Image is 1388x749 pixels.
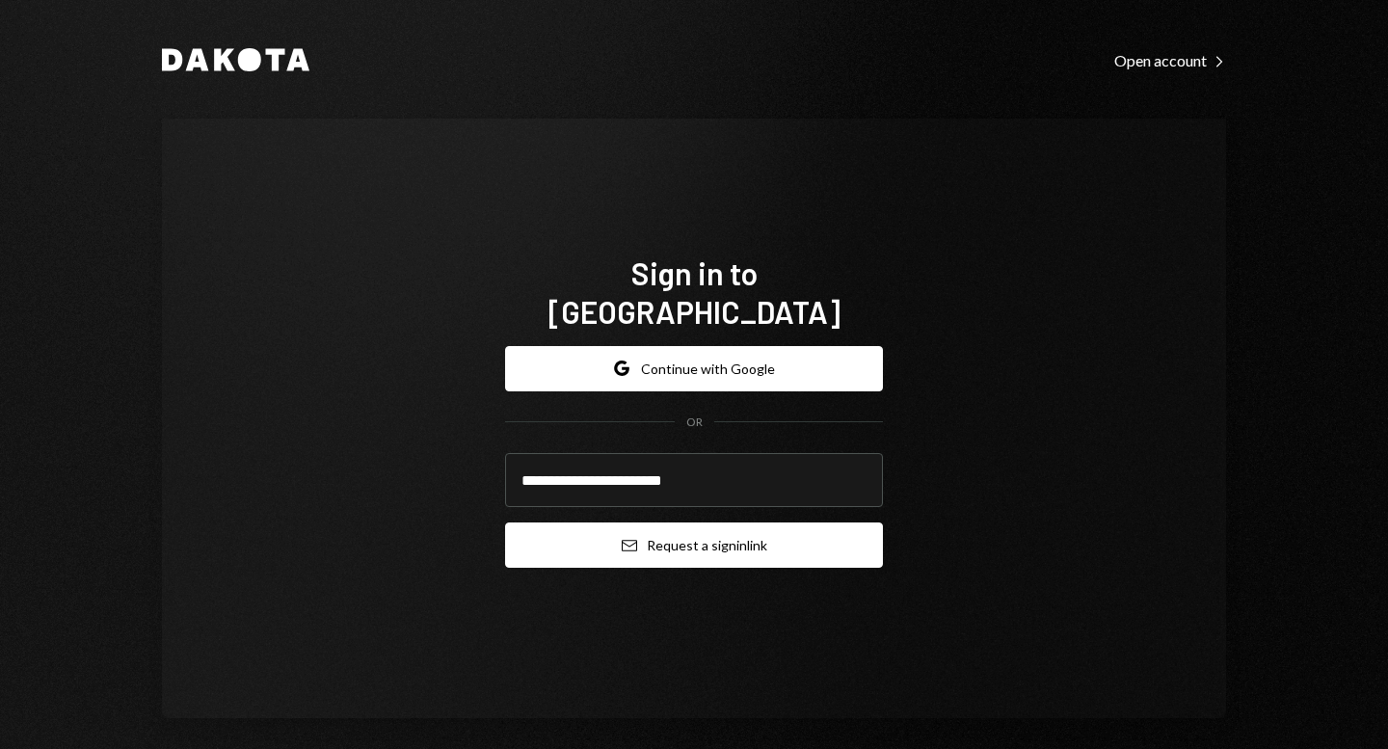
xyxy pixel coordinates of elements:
[1114,49,1226,70] a: Open account
[505,522,883,568] button: Request a signinlink
[505,346,883,391] button: Continue with Google
[505,254,883,331] h1: Sign in to [GEOGRAPHIC_DATA]
[1114,51,1226,70] div: Open account
[686,415,703,431] div: OR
